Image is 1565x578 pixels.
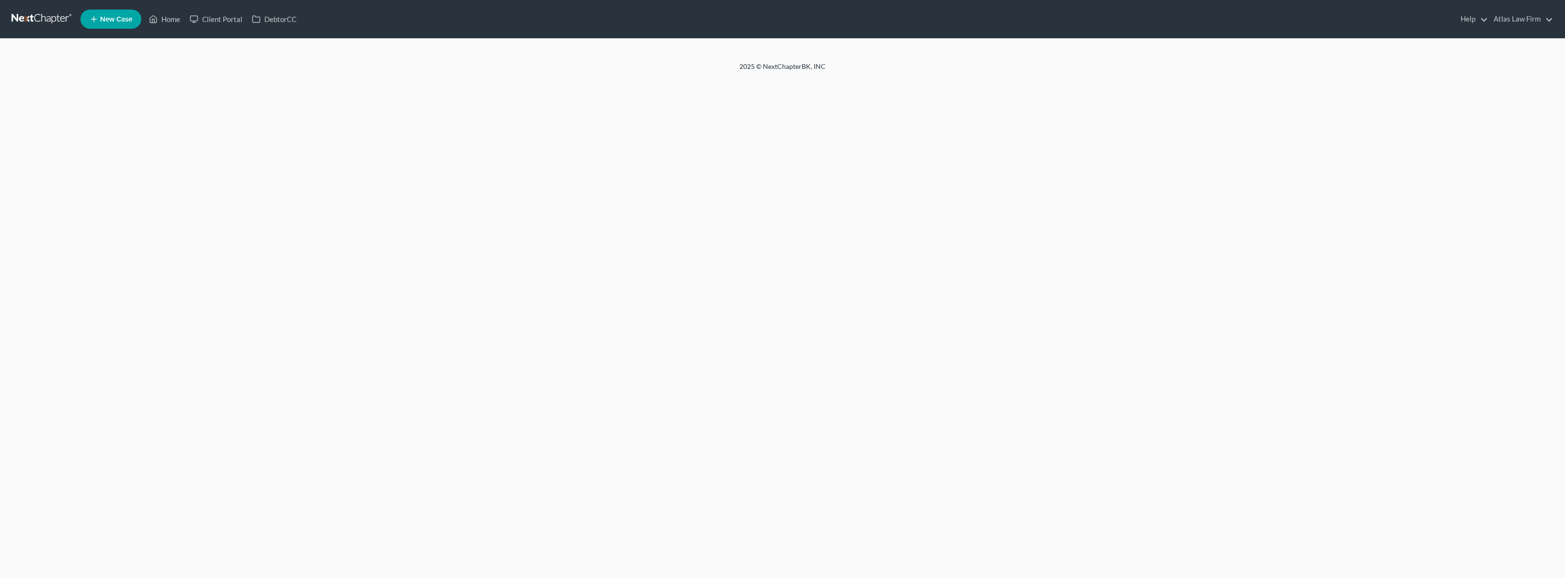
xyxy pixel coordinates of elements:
new-legal-case-button: New Case [80,10,141,29]
a: DebtorCC [247,11,301,28]
a: Home [144,11,185,28]
div: 2025 © NextChapterBK, INC [510,62,1055,79]
a: Client Portal [185,11,247,28]
a: Help [1456,11,1488,28]
a: Atlas Law Firm [1489,11,1553,28]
